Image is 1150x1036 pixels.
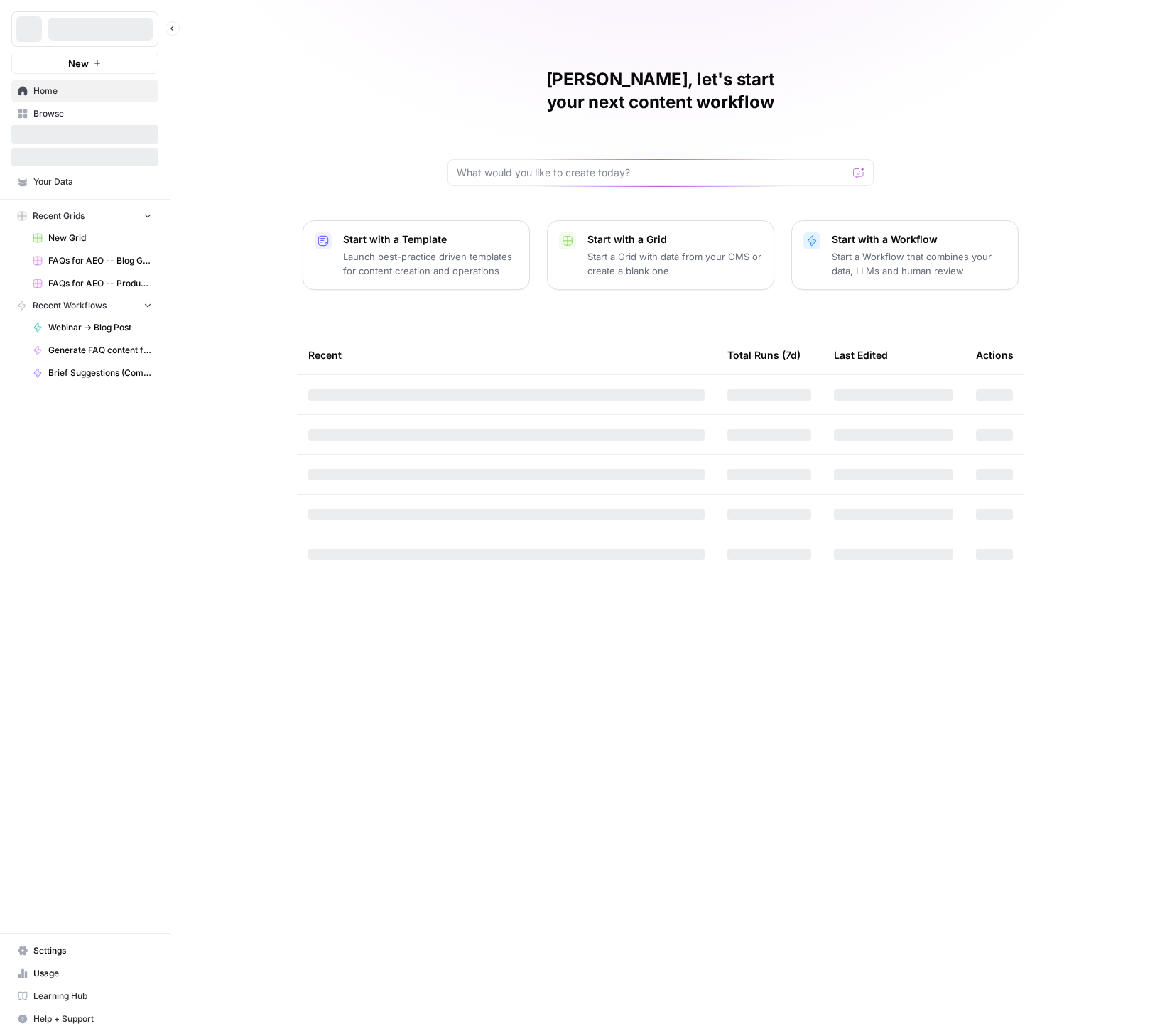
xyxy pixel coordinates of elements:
[727,335,801,374] div: Total Runs (7d)
[11,962,158,985] a: Usage
[68,56,89,70] span: New
[11,171,158,193] a: Your Data
[48,321,152,334] span: Webinar -> Blog Post
[26,227,158,249] a: New Grid
[33,990,152,1003] span: Learning Hub
[11,295,158,316] button: Recent Workflows
[11,939,158,962] a: Settings
[33,210,85,222] span: Recent Grids
[48,277,152,290] span: FAQs for AEO -- Product/Features Pages Grid
[11,80,158,102] a: Home
[33,176,152,188] span: Your Data
[343,232,518,247] p: Start with a Template
[48,367,152,379] span: Brief Suggestions (Competitive Gap Analysis)
[48,232,152,244] span: New Grid
[447,68,874,114] h1: [PERSON_NAME], let's start your next content workflow
[26,339,158,362] a: Generate FAQ content for AEO [Product/Features]
[11,53,158,74] button: New
[457,166,847,180] input: What would you like to create today?
[11,102,158,125] a: Browse
[26,272,158,295] a: FAQs for AEO -- Product/Features Pages Grid
[308,335,705,374] div: Recent
[11,985,158,1008] a: Learning Hub
[11,205,158,227] button: Recent Grids
[303,220,530,290] button: Start with a TemplateLaunch best-practice driven templates for content creation and operations
[26,316,158,339] a: Webinar -> Blog Post
[26,249,158,272] a: FAQs for AEO -- Blog Grid
[832,249,1007,278] p: Start a Workflow that combines your data, LLMs and human review
[791,220,1019,290] button: Start with a WorkflowStart a Workflow that combines your data, LLMs and human review
[48,254,152,267] span: FAQs for AEO -- Blog Grid
[33,299,107,312] span: Recent Workflows
[343,249,518,278] p: Launch best-practice driven templates for content creation and operations
[26,362,158,384] a: Brief Suggestions (Competitive Gap Analysis)
[11,1008,158,1030] button: Help + Support
[33,944,152,957] span: Settings
[834,335,888,374] div: Last Edited
[33,85,152,97] span: Home
[547,220,774,290] button: Start with a GridStart a Grid with data from your CMS or create a blank one
[33,967,152,980] span: Usage
[587,232,762,247] p: Start with a Grid
[976,335,1014,374] div: Actions
[33,107,152,120] span: Browse
[48,344,152,357] span: Generate FAQ content for AEO [Product/Features]
[587,249,762,278] p: Start a Grid with data from your CMS or create a blank one
[33,1013,152,1025] span: Help + Support
[832,232,1007,247] p: Start with a Workflow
